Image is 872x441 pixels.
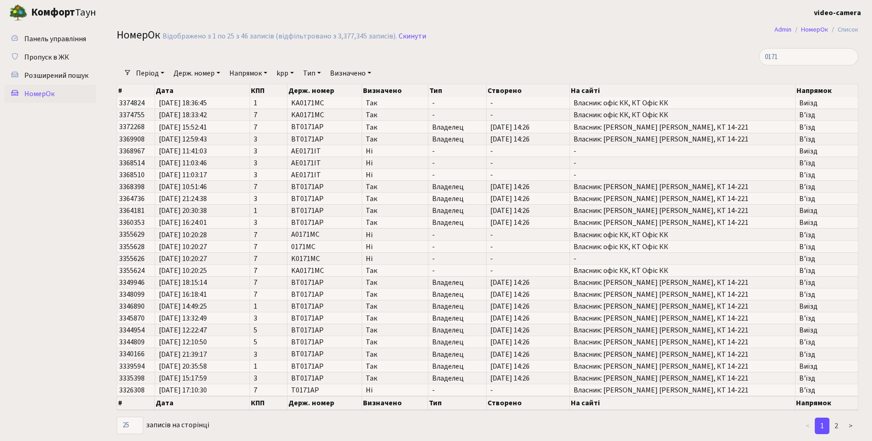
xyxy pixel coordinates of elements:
span: - [490,111,566,119]
span: В'їзд [799,375,854,382]
span: Владелец [432,195,482,202]
span: Виїзд [799,219,854,226]
span: [DATE] 14:26 [490,136,566,143]
span: В'їзд [799,267,854,274]
span: - [574,255,791,262]
span: Виїзд [799,327,854,334]
span: 3374755 [119,110,145,120]
span: [DATE] 18:15:14 [159,279,246,286]
span: 3 [254,375,283,382]
select: записів на сторінці [117,417,143,434]
span: 3344954 [119,325,145,335]
img: logo.png [9,4,27,22]
span: [DATE] 12:22:47 [159,327,246,334]
span: - [432,147,482,155]
span: K0171MC [291,254,320,264]
span: 1 [254,363,283,370]
th: Визначено [362,396,428,410]
span: 3374824 [119,98,145,108]
th: На сайті [570,84,796,97]
th: Тип [428,84,487,97]
span: - [490,387,566,394]
span: Власник: [PERSON_NAME] [PERSON_NAME], КТ 14-221 [574,124,791,131]
span: Ні [366,147,424,155]
span: 7 [254,124,283,131]
span: Ні [366,159,424,167]
a: Тип [299,65,325,81]
span: Власник: офіс КК, КТ Офіс КК [574,111,791,119]
span: Власник: офіс КК, КТ Офіс КК [574,267,791,274]
span: 3348099 [119,289,145,299]
span: 5 [254,338,283,346]
span: 7 [254,183,283,191]
span: Пропуск в ЖК [24,52,69,62]
span: Виїзд [799,303,854,310]
span: BT0171AP [291,349,324,359]
div: Відображено з 1 по 25 з 46 записів (відфільтровано з 3,377,345 записів). [162,32,397,41]
span: Ні [366,243,424,250]
span: A0171MC [291,230,320,240]
button: Переключити навігацію [114,5,137,20]
span: В'їзд [799,195,854,202]
span: - [432,111,482,119]
span: Виїзд [799,147,854,155]
span: Так [366,111,424,119]
span: 3 [254,195,283,202]
th: Тип [428,396,486,410]
a: Період [132,65,168,81]
span: Так [366,303,424,310]
th: # [117,84,155,97]
span: 7 [254,387,283,394]
span: [DATE] 14:26 [490,279,566,286]
span: 3368514 [119,158,145,168]
span: BT0171AP [291,337,324,347]
span: НомерОк [24,89,54,99]
span: - [432,159,482,167]
span: 3346890 [119,301,145,311]
span: Власник: [PERSON_NAME] [PERSON_NAME], КТ 14-221 [574,219,791,226]
span: [DATE] 11:03:17 [159,171,246,179]
span: [DATE] 14:26 [490,303,566,310]
th: На сайті [570,396,796,410]
span: - [490,267,566,274]
span: BT0171AP [291,194,324,204]
span: 3 [254,351,283,358]
span: 3355624 [119,266,145,276]
span: 3 [254,171,283,179]
th: # [117,396,155,410]
span: Так [366,279,424,286]
span: [DATE] 11:03:46 [159,159,246,167]
span: Виїзд [799,363,854,370]
span: Так [366,124,424,131]
span: 3344809 [119,337,145,347]
span: [DATE] 10:51:46 [159,183,246,191]
label: записів на сторінці [117,417,209,434]
span: Власник: [PERSON_NAME] [PERSON_NAME], КТ 14-221 [574,363,791,370]
span: - [574,171,791,179]
span: Власник: [PERSON_NAME] [PERSON_NAME], КТ 14-221 [574,207,791,214]
span: 3355629 [119,230,145,240]
a: Admin [775,25,791,34]
span: Владелец [432,338,482,346]
span: Власник: [PERSON_NAME] [PERSON_NAME], КТ 14-221 [574,291,791,298]
span: В'їзд [799,291,854,298]
span: В'їзд [799,315,854,322]
a: Пропуск в ЖК [5,48,96,66]
span: Власник: [PERSON_NAME] [PERSON_NAME], КТ 14-221 [574,136,791,143]
span: Владелец [432,363,482,370]
span: - [574,159,791,167]
span: [DATE] 14:26 [490,327,566,334]
th: Дата [155,396,249,410]
span: В'їзд [799,231,854,239]
span: [DATE] 11:41:03 [159,147,246,155]
span: 3 [254,315,283,322]
span: BT0171AP [291,134,324,144]
span: Владелец [432,327,482,334]
span: 1 [254,303,283,310]
span: [DATE] 18:33:42 [159,111,246,119]
span: Владелец [432,207,482,214]
span: BT0171AP [291,361,324,371]
span: [DATE] 21:24:38 [159,195,246,202]
span: 3368510 [119,170,145,180]
span: В'їзд [799,243,854,250]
